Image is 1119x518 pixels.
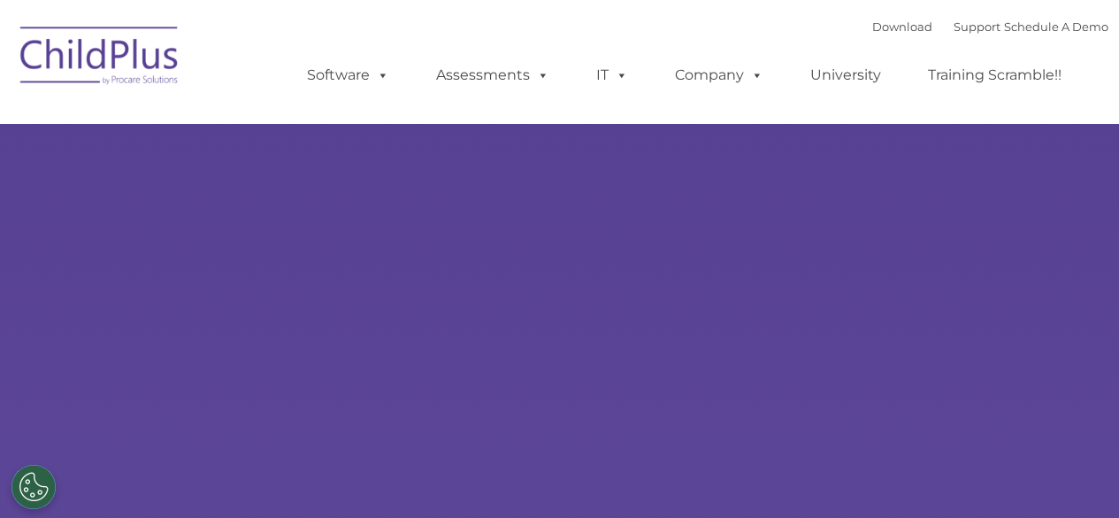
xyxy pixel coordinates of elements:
a: University [793,58,899,93]
a: Support [954,19,1000,34]
font: | [872,19,1108,34]
a: Schedule A Demo [1004,19,1108,34]
a: Assessments [418,58,567,93]
a: Download [872,19,932,34]
a: Company [657,58,781,93]
a: Software [289,58,407,93]
a: IT [579,58,646,93]
button: Cookies Settings [11,465,56,509]
a: Training Scramble!! [910,58,1079,93]
img: ChildPlus by Procare Solutions [11,14,188,103]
